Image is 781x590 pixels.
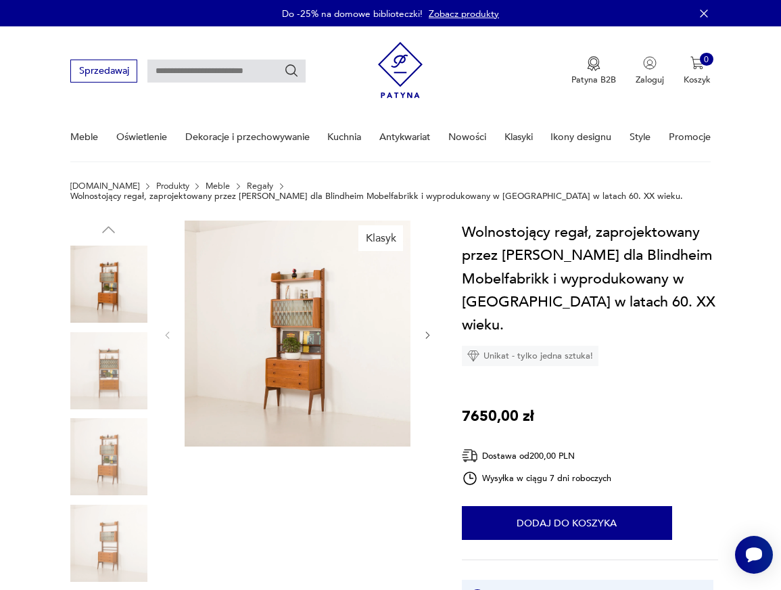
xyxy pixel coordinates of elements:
[462,221,718,336] h1: Wolnostojący regał, zaprojektowany przez [PERSON_NAME] dla Blindheim Mobelfabrikk i wyprodukowany...
[735,536,773,574] iframe: Smartsupp widget button
[247,181,273,191] a: Regały
[70,246,147,323] img: Zdjęcie produktu Wolnostojący regał, zaprojektowany przez Johna Texmona dla Blindheim Mobelfabrik...
[379,114,430,160] a: Antykwariat
[70,332,147,409] img: Zdjęcie produktu Wolnostojący regał, zaprojektowany przez Johna Texmona dla Blindheim Mobelfabrik...
[462,405,534,428] p: 7650,00 zł
[462,506,672,540] button: Dodaj do koszyka
[636,74,664,86] p: Zaloguj
[462,346,598,366] div: Unikat - tylko jedna sztuka!
[206,181,230,191] a: Meble
[282,7,423,20] p: Do -25% na domowe biblioteczki!
[70,114,98,160] a: Meble
[690,56,704,70] img: Ikona koszyka
[70,181,139,191] a: [DOMAIN_NAME]
[448,114,486,160] a: Nowości
[636,56,664,86] button: Zaloguj
[587,56,600,71] img: Ikona medalu
[571,56,616,86] a: Ikona medaluPatyna B2B
[550,114,611,160] a: Ikony designu
[643,56,657,70] img: Ikonka użytkownika
[116,114,167,160] a: Oświetlenie
[700,53,713,66] div: 0
[70,505,147,582] img: Zdjęcie produktu Wolnostojący regał, zaprojektowany przez Johna Texmona dla Blindheim Mobelfabrik...
[378,37,423,103] img: Patyna - sklep z meblami i dekoracjami vintage
[156,181,189,191] a: Produkty
[462,447,612,464] div: Dostawa od 200,00 PLN
[70,191,683,201] p: Wolnostojący regał, zaprojektowany przez [PERSON_NAME] dla Blindheim Mobelfabrikk i wyprodukowany...
[358,225,404,251] div: Klasyk
[467,350,479,362] img: Ikona diamentu
[684,74,711,86] p: Koszyk
[669,114,711,160] a: Promocje
[284,64,299,78] button: Szukaj
[429,7,499,20] a: Zobacz produkty
[571,56,616,86] button: Patyna B2B
[70,418,147,495] img: Zdjęcie produktu Wolnostojący regał, zaprojektowany przez Johna Texmona dla Blindheim Mobelfabrik...
[185,221,410,447] img: Zdjęcie produktu Wolnostojący regał, zaprojektowany przez Johna Texmona dla Blindheim Mobelfabrik...
[684,56,711,86] button: 0Koszyk
[327,114,361,160] a: Kuchnia
[630,114,650,160] a: Style
[462,470,612,486] div: Wysyłka w ciągu 7 dni roboczych
[70,60,137,82] button: Sprzedawaj
[185,114,310,160] a: Dekoracje i przechowywanie
[70,68,137,76] a: Sprzedawaj
[571,74,616,86] p: Patyna B2B
[462,447,478,464] img: Ikona dostawy
[504,114,533,160] a: Klasyki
